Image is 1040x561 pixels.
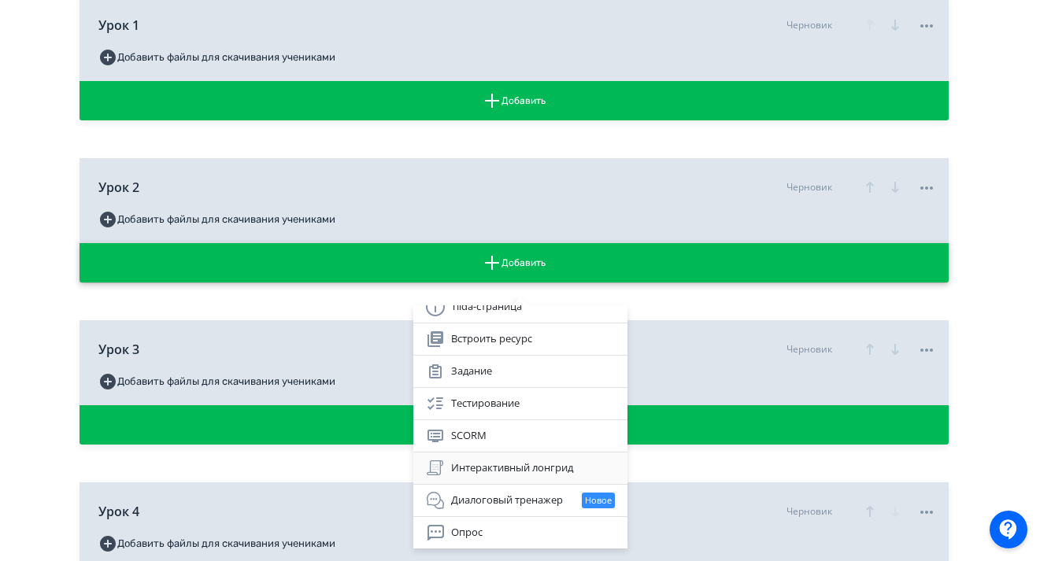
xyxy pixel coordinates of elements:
div: Диалоговый тренажер [426,491,615,510]
div: Тестирование [426,394,615,413]
span: Новое [585,494,612,507]
div: Интерактивный лонгрид [426,459,615,478]
div: Встроить ресурс [426,330,615,349]
div: SCORM [426,426,615,445]
div: Tilda-страница [426,297,615,316]
div: Задание [426,362,615,381]
div: Опрос [426,523,615,542]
